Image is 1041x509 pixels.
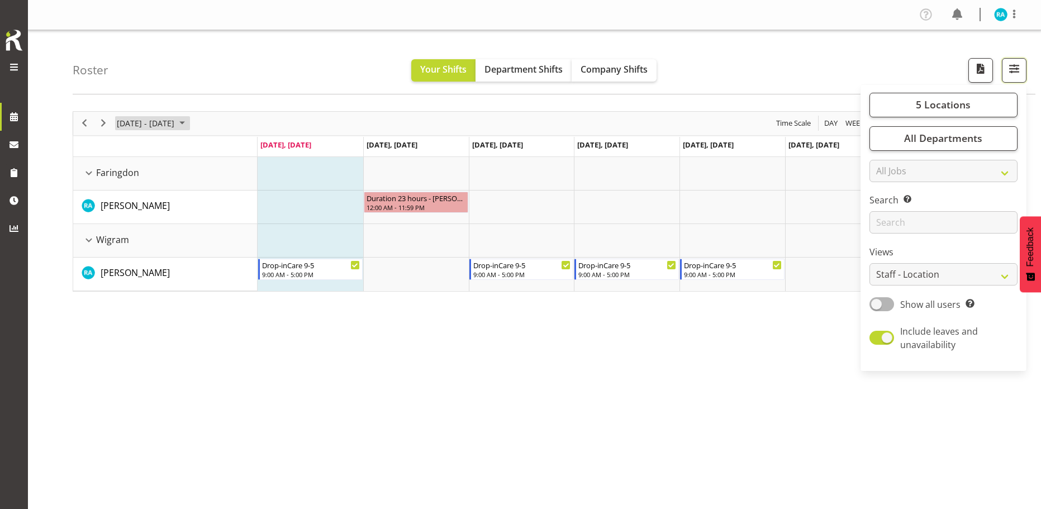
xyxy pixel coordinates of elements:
td: Faringdon resource [73,157,258,191]
span: Faringdon [96,166,139,179]
span: [DATE], [DATE] [577,140,628,150]
div: 9:00 AM - 5:00 PM [262,270,360,279]
div: Rachna Anderson"s event - Drop-inCare 9-5 Begin From Wednesday, August 27, 2025 at 9:00:00 AM GMT... [469,259,574,280]
span: Include leaves and unavailability [900,325,978,351]
table: Timeline Week of August 25, 2025 [258,157,996,291]
label: Search [869,193,1018,207]
td: Wigram resource [73,224,258,258]
div: Rachna Anderson"s event - Drop-inCare 9-5 Begin From Friday, August 29, 2025 at 9:00:00 AM GMT+12... [680,259,785,280]
span: Day [823,116,839,130]
span: Department Shifts [484,63,563,75]
button: Download a PDF of the roster according to the set date range. [968,58,993,83]
div: Timeline Week of August 25, 2025 [73,111,996,292]
button: Feedback - Show survey [1020,216,1041,292]
span: Week [844,116,866,130]
div: Rachna Anderson"s event - Drop-inCare 9-5 Begin From Thursday, August 28, 2025 at 9:00:00 AM GMT+... [574,259,679,280]
button: Department Shifts [476,59,572,82]
div: August 25 - 31, 2025 [113,112,192,135]
div: 9:00 AM - 5:00 PM [684,270,782,279]
td: Rachna Anderson resource [73,191,258,224]
span: [DATE], [DATE] [788,140,839,150]
span: Company Shifts [581,63,648,75]
button: All Departments [869,126,1018,151]
a: [PERSON_NAME] [101,199,170,212]
div: Drop-inCare 9-5 [473,259,571,270]
img: Rosterit icon logo [3,28,25,53]
button: Time Scale [774,116,813,130]
span: [DATE], [DATE] [683,140,734,150]
span: All Departments [904,131,982,145]
button: Company Shifts [572,59,657,82]
div: previous period [75,112,94,135]
a: [PERSON_NAME] [101,266,170,279]
div: Drop-inCare 9-5 [578,259,676,270]
span: [DATE], [DATE] [367,140,417,150]
div: 9:00 AM - 5:00 PM [473,270,571,279]
span: [DATE], [DATE] [260,140,311,150]
div: Drop-inCare 9-5 [684,259,782,270]
button: Filter Shifts [1002,58,1026,83]
input: Search [869,211,1018,234]
button: Next [96,116,111,130]
button: Timeline Week [844,116,867,130]
button: Timeline Day [823,116,840,130]
span: [DATE], [DATE] [472,140,523,150]
h4: Roster [73,64,108,77]
button: Previous [77,116,92,130]
span: Time Scale [775,116,812,130]
button: Your Shifts [411,59,476,82]
div: Rachna Anderson"s event - Duration 23 hours - Rachna Anderson Begin From Tuesday, August 26, 2025... [364,192,468,213]
div: Duration 23 hours - [PERSON_NAME] [367,192,465,203]
span: 5 Locations [916,98,971,111]
span: [DATE] - [DATE] [116,116,175,130]
div: next period [94,112,113,135]
span: Show all users [900,298,961,311]
div: Rachna Anderson"s event - Drop-inCare 9-5 Begin From Monday, August 25, 2025 at 9:00:00 AM GMT+12... [258,259,363,280]
button: August 2025 [115,116,190,130]
span: Wigram [96,233,129,246]
td: Rachna Anderson resource [73,258,258,291]
img: rachna-anderson11498.jpg [994,8,1007,21]
label: Views [869,245,1018,259]
div: 9:00 AM - 5:00 PM [578,270,676,279]
button: 5 Locations [869,93,1018,117]
div: 12:00 AM - 11:59 PM [367,203,465,212]
span: Feedback [1025,227,1035,267]
span: Your Shifts [420,63,467,75]
div: Drop-inCare 9-5 [262,259,360,270]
